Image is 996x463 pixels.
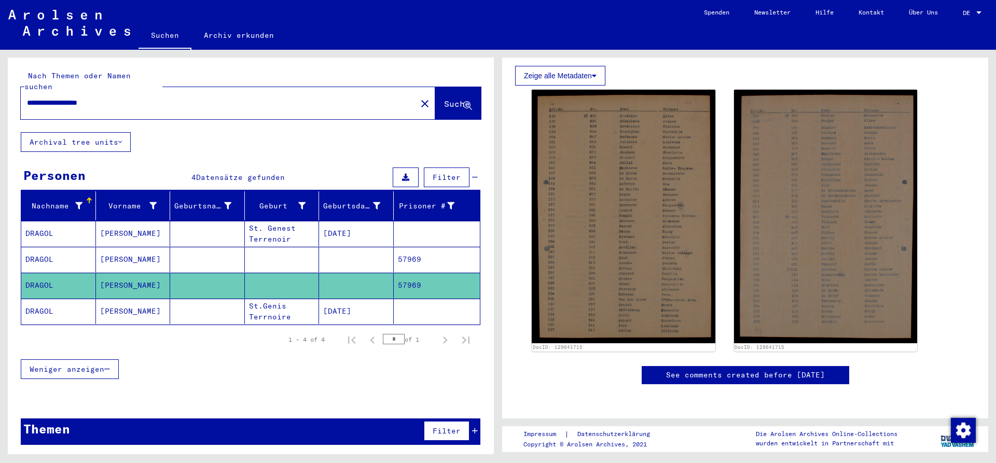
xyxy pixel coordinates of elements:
a: DocID: 129641715 [533,344,583,350]
mat-header-cell: Geburt‏ [245,191,320,220]
img: Arolsen_neg.svg [8,10,130,36]
button: First page [341,329,362,350]
p: Die Arolsen Archives Online-Collections [756,429,897,439]
button: Suche [435,87,481,119]
mat-header-cell: Geburtsname [170,191,245,220]
p: wurden entwickelt in Partnerschaft mit [756,439,897,448]
mat-cell: [PERSON_NAME] [96,247,171,272]
div: Geburtsdatum [323,201,380,212]
a: DocID: 129641715 [735,344,784,350]
div: Geburtsdatum [323,198,393,214]
div: | [523,429,662,440]
mat-cell: DRAGOL [21,247,96,272]
a: See comments created before [DATE] [666,370,825,381]
a: Impressum [523,429,564,440]
mat-header-cell: Nachname [21,191,96,220]
span: DE [963,9,974,17]
div: of 1 [383,334,435,344]
div: 1 – 4 of 4 [288,335,325,344]
span: Weniger anzeigen [30,364,104,374]
span: Filter [433,426,461,436]
a: Archiv erkunden [191,23,286,48]
img: 002.jpg [734,90,918,343]
div: Prisoner # [398,198,468,214]
div: Themen [23,419,70,438]
button: Zeige alle Metadaten [515,66,605,86]
a: Suchen [139,23,191,50]
mat-cell: St. Genest Terrenoir [245,221,320,246]
div: Geburtsname [174,201,231,212]
mat-header-cell: Vorname [96,191,171,220]
button: Weniger anzeigen [21,359,119,379]
mat-cell: [DATE] [319,221,394,246]
span: Suche [444,99,470,109]
mat-label: Nach Themen oder Namen suchen [24,71,131,91]
button: Last page [455,329,476,350]
img: Zustimmung ändern [951,418,976,443]
mat-header-cell: Prisoner # [394,191,480,220]
mat-cell: DRAGOL [21,221,96,246]
div: Personen [23,166,86,185]
div: Nachname [25,198,95,214]
a: Datenschutzerklärung [569,429,662,440]
button: Filter [424,421,469,441]
mat-cell: 57969 [394,247,480,272]
div: Vorname [100,201,157,212]
mat-header-cell: Geburtsdatum [319,191,394,220]
span: Filter [433,173,461,182]
div: Geburtsname [174,198,244,214]
mat-cell: 57969 [394,273,480,298]
div: Geburt‏ [249,198,319,214]
div: Prisoner # [398,201,455,212]
mat-cell: St.Genis Terrnoire [245,299,320,324]
span: Datensätze gefunden [196,173,285,182]
button: Clear [414,93,435,114]
span: 4 [191,173,196,182]
p: Copyright © Arolsen Archives, 2021 [523,440,662,449]
img: yv_logo.png [938,426,977,452]
mat-cell: [PERSON_NAME] [96,299,171,324]
mat-cell: DRAGOL [21,273,96,298]
mat-cell: [PERSON_NAME] [96,273,171,298]
img: 001.jpg [532,90,715,343]
button: Filter [424,167,469,187]
button: Next page [435,329,455,350]
div: Nachname [25,201,82,212]
button: Archival tree units [21,132,131,152]
mat-cell: [DATE] [319,299,394,324]
button: Previous page [362,329,383,350]
mat-cell: [PERSON_NAME] [96,221,171,246]
div: Geburt‏ [249,201,306,212]
mat-cell: DRAGOL [21,299,96,324]
div: Vorname [100,198,170,214]
mat-icon: close [419,97,431,110]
